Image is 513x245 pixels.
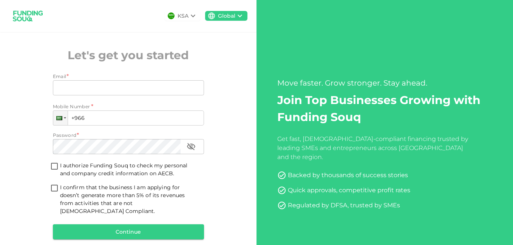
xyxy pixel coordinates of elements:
[288,171,408,180] div: Backed by thousands of success stories
[277,92,493,126] h2: Join Top Businesses Growing with Funding Souq
[53,139,181,154] input: password
[53,73,66,79] span: Email
[288,186,410,195] div: Quick approvals, competitive profit rates
[277,77,493,89] div: Move faster. Grow stronger. Stay ahead.
[168,12,175,19] img: flag-sa.b9a346574cdc8950dd34b50780441f57.svg
[53,47,204,64] h2: Let's get you started
[49,184,60,194] span: shariahTandCAccepted
[288,201,400,210] div: Regulated by DFSA, trusted by SMEs
[218,12,235,20] div: Global
[277,135,471,162] div: Get fast, [DEMOGRAPHIC_DATA]-compliant financing trusted by leading SMEs and entrepreneurs across...
[53,110,204,126] input: 1 (702) 123-4567
[53,111,68,125] div: Saudi Arabia: + 966
[53,132,77,138] span: Password
[60,162,188,177] span: I authorize Funding Souq to check my personal and company credit information on AECB.
[178,12,189,20] div: KSA
[53,103,90,110] span: Mobile Number
[53,80,196,95] input: email
[53,224,204,239] button: Continue
[60,184,198,215] span: I confirm that the business I am applying for doesn’t generate more than 5% of its revenues from ...
[49,162,60,172] span: termsConditionsForInvestmentsAccepted
[9,6,47,26] img: logo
